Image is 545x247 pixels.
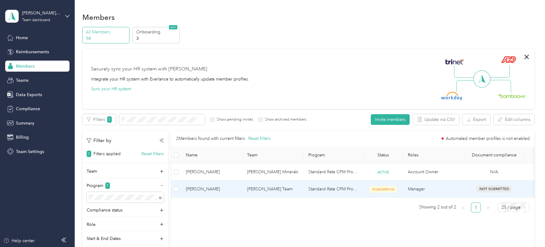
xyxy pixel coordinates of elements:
span: Showing 2 out of 2 [419,203,456,212]
h1: Members [82,14,115,21]
button: Edit columns [494,114,535,125]
p: 2 Members found with current filters [176,135,245,142]
span: right [486,206,490,210]
span: ACTIVE [375,169,391,175]
iframe: Everlance-gr Chat Button Frame [511,213,545,247]
a: 1 [471,203,480,212]
li: Next Page [483,203,493,212]
span: Members [16,63,35,69]
span: Automated member profiles is not enabled [446,137,530,141]
span: Summary [16,120,34,126]
th: Roles [403,147,464,164]
span: NEW [169,25,177,29]
span: [PERSON_NAME] [186,186,237,193]
p: Filter by [87,137,111,144]
div: [PERSON_NAME] Minerals [22,10,60,16]
td: Standard Rate CPM Program [303,181,363,198]
td: Standard Rate CPM Program [303,164,363,181]
span: Compliance [16,106,40,112]
p: All Members [86,29,127,35]
p: Compliance status [87,207,122,213]
p: Onboarding [136,29,178,35]
p: Role [87,221,96,228]
span: Name [186,152,237,158]
span: Team Settings [16,148,44,155]
div: Document compliance [469,152,519,158]
button: Filters1 [82,114,116,125]
span: Reimbursements [16,49,49,55]
th: Status [363,147,403,164]
span: Data Exports [16,92,42,98]
th: Name [181,147,242,164]
div: Page Size [498,203,530,212]
img: Line Left Up [454,65,475,78]
p: 14 [86,35,127,42]
img: Line Right Up [488,65,510,78]
td: Greg Andersen [181,181,242,198]
div: Securely sync your HR system with [PERSON_NAME] [91,65,207,73]
div: Integrate your HR system with Everlance to automatically update member profiles. [91,76,249,82]
p: Filters applied [93,151,121,157]
span: N/A [490,169,498,175]
p: Team [87,168,97,174]
p: 3 [136,35,178,42]
button: right [483,203,493,212]
img: Trinet [444,58,465,66]
img: BambooHR [498,94,526,98]
td: Greg Andersen's Team [242,181,303,198]
img: ADP [501,56,516,63]
button: Reset filters [248,135,271,142]
span: Teams [16,77,28,84]
button: left [459,203,468,212]
span: ONBOARDING [370,186,397,193]
p: Start & End Dates [87,235,121,242]
span: Billing [16,134,29,140]
span: 1 [87,151,91,157]
button: Reset filters [141,151,164,157]
button: Sync your HR system [91,86,131,92]
td: Reed Minerals [242,164,303,181]
span: 1 [107,116,112,123]
td: Account Owner [403,164,464,181]
label: Show archived members [263,117,306,122]
button: Export [462,114,490,125]
td: ONBOARDING [363,181,403,198]
img: Line Left Down [456,80,478,92]
td: Manager [403,181,464,198]
td: Amanda Adams [181,164,242,181]
button: Invite members [371,114,410,125]
div: Team dashboard [22,18,50,22]
button: Help center [3,238,35,244]
p: Program [87,182,103,189]
span: Not Submitted [476,185,512,193]
span: [PERSON_NAME] [186,169,237,175]
span: 1 [105,182,110,189]
th: Program [303,147,363,164]
span: 25 / page [502,203,526,212]
img: Workday [441,92,463,100]
button: Update via CSV [413,114,459,125]
span: left [462,206,465,210]
img: Line Right Down [490,80,511,93]
th: Team [242,147,303,164]
span: Home [16,35,28,41]
label: Show pending invites [215,117,253,122]
li: Previous Page [459,203,468,212]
